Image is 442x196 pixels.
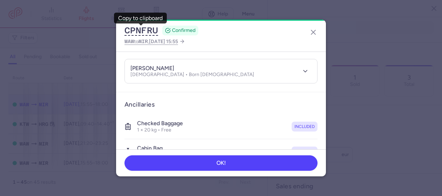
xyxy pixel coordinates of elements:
span: to , [124,37,178,46]
div: Copy to clipboard [118,15,163,21]
span: CONFIRMED [172,27,195,34]
button: OK! [124,155,318,171]
p: [DEMOGRAPHIC_DATA] • Born [DEMOGRAPHIC_DATA] [130,72,254,77]
span: WAW [124,39,134,44]
h4: Cabin bag [137,145,206,152]
span: OK! [216,160,226,166]
span: [DATE] 15:55 [149,39,178,45]
button: CPNFRU [124,25,158,36]
span: included [294,123,315,130]
h4: [PERSON_NAME] [130,65,174,72]
p: 1 × 20 kg • Free [137,127,183,133]
h4: Checked baggage [137,120,183,127]
a: WAWtoMIR,[DATE] 15:55 [124,37,185,46]
span: included [294,148,315,155]
h3: Ancillaries [124,101,318,109]
span: MIR [138,39,148,44]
